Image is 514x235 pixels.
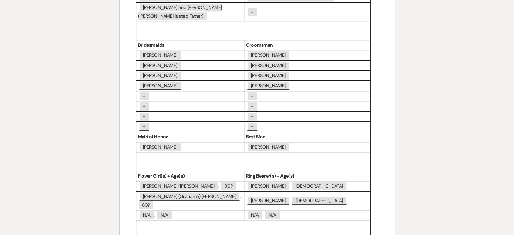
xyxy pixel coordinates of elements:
[246,211,369,219] p: ,
[246,182,369,190] p: ,
[138,42,164,48] strong: Bridesmaids
[247,102,258,110] span: -
[292,182,347,190] span: [DEMOGRAPHIC_DATA]
[247,196,290,205] span: [PERSON_NAME]
[138,201,154,209] span: 80?
[139,122,149,131] span: -
[246,173,294,179] strong: Ring Bearer(s) + Age(s)
[138,173,185,179] strong: Flower Girl(s) + Age(s)
[247,71,290,79] span: [PERSON_NAME]
[138,182,242,190] p: ,
[247,143,290,151] span: [PERSON_NAME]
[220,182,237,190] span: 80?
[246,196,369,205] p: ,
[247,112,258,120] span: -
[247,51,290,59] span: [PERSON_NAME]
[247,211,263,219] span: N/A
[247,7,258,16] span: -
[246,42,273,48] strong: Groomsmen
[247,61,290,69] span: [PERSON_NAME]
[156,211,172,219] span: N/A
[247,92,258,100] span: -
[138,134,168,140] strong: Maid of Honor
[292,196,347,205] span: [DEMOGRAPHIC_DATA]
[139,192,240,201] span: [PERSON_NAME] (Grandma) [PERSON_NAME]
[138,3,222,20] span: [PERSON_NAME] and [PERSON_NAME] ([PERSON_NAME] is step Father)
[139,81,181,90] span: [PERSON_NAME]
[139,61,181,69] span: [PERSON_NAME]
[246,134,266,140] strong: Best Man
[247,122,258,131] span: -
[139,182,218,190] span: [PERSON_NAME] ([PERSON_NAME]
[139,71,181,79] span: [PERSON_NAME]
[139,102,149,110] span: -
[139,92,149,100] span: -
[139,112,149,120] span: -
[265,211,280,219] span: N/A
[138,211,242,219] p: ,
[139,51,181,59] span: [PERSON_NAME]
[138,192,242,209] p: ,
[139,143,181,151] span: [PERSON_NAME]
[139,211,154,219] span: N/A
[247,182,290,190] span: [PERSON_NAME]
[247,81,290,90] span: [PERSON_NAME]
